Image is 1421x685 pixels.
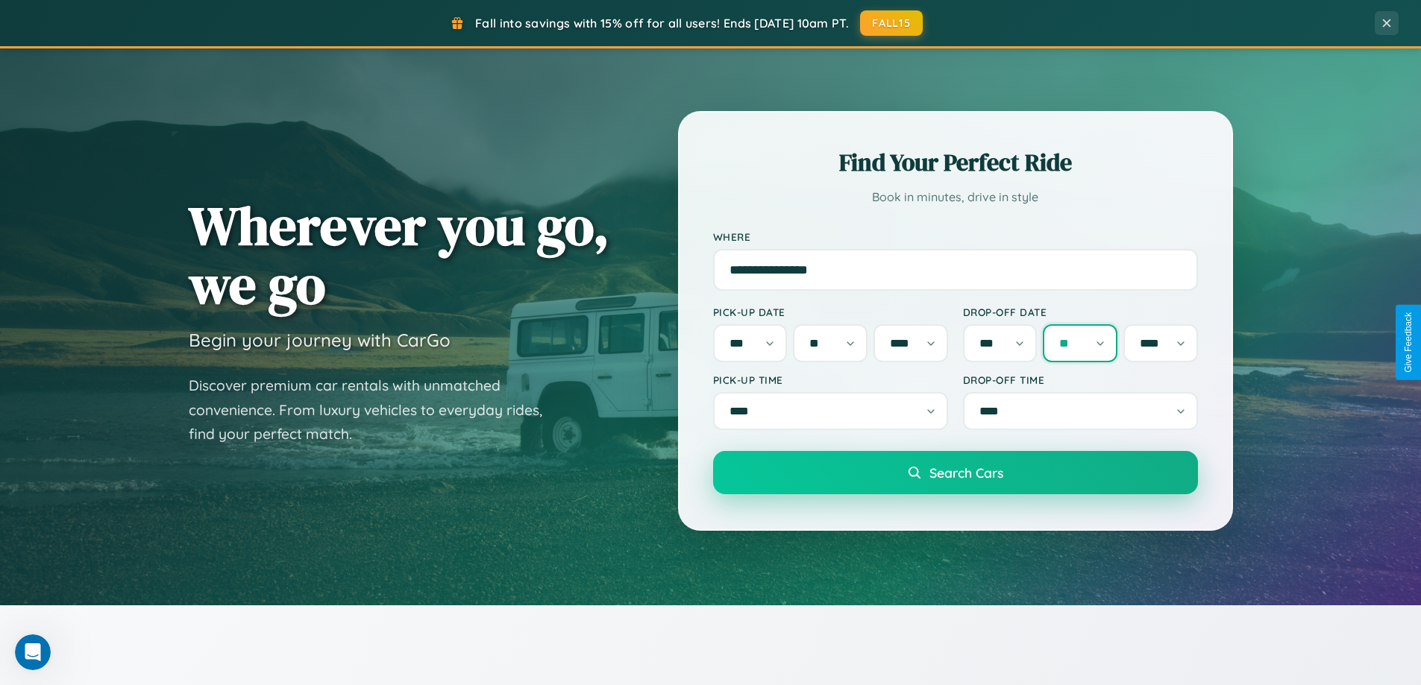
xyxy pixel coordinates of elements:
span: Fall into savings with 15% off for all users! Ends [DATE] 10am PT. [475,16,849,31]
p: Book in minutes, drive in style [713,186,1198,208]
label: Drop-off Time [963,373,1198,386]
button: Search Cars [713,451,1198,494]
p: Discover premium car rentals with unmatched convenience. From luxury vehicles to everyday rides, ... [189,373,562,446]
span: Search Cars [929,464,1003,481]
label: Pick-up Date [713,306,948,318]
label: Where [713,230,1198,243]
h1: Wherever you go, we go [189,196,609,314]
label: Pick-up Time [713,373,948,386]
label: Drop-off Date [963,306,1198,318]
iframe: Intercom live chat [15,634,51,670]
h2: Find Your Perfect Ride [713,146,1198,179]
button: FALL15 [860,10,923,36]
div: Give Feedback [1403,312,1414,373]
h3: Begin your journey with CarGo [189,329,451,351]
